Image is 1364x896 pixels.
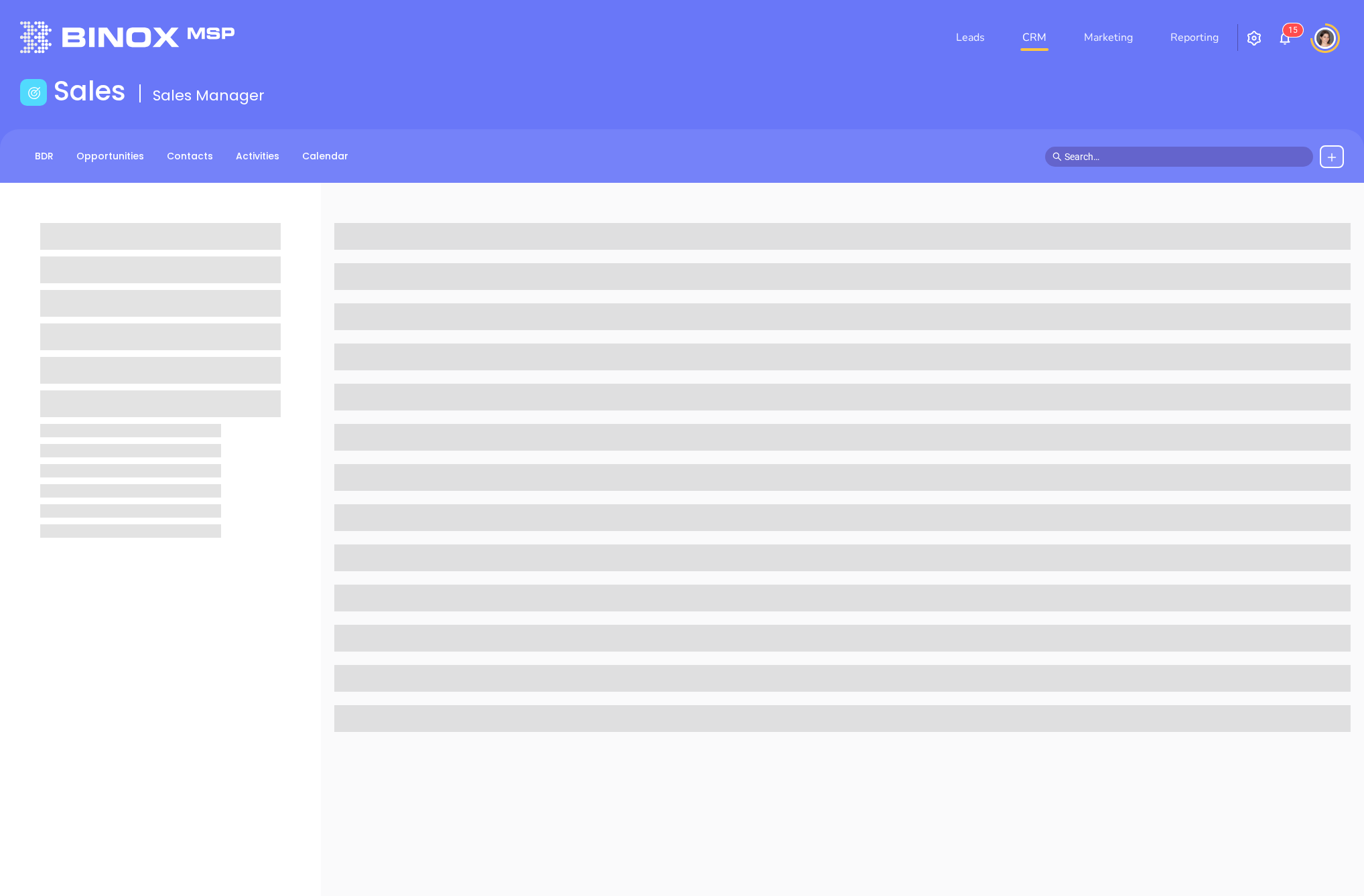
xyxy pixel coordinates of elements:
[1017,24,1052,51] a: CRM
[20,21,234,53] img: logo
[1277,30,1293,46] img: iconNotification
[951,24,990,51] a: Leads
[54,75,126,107] h1: Sales
[27,145,62,167] a: BDR
[1314,27,1336,49] img: user
[68,145,152,167] a: Opportunities
[1283,23,1303,37] sup: 15
[1293,25,1298,35] span: 5
[1052,152,1062,161] span: search
[1165,24,1224,51] a: Reporting
[294,145,356,167] a: Calendar
[1288,25,1293,35] span: 1
[1079,24,1138,51] a: Marketing
[228,145,287,167] a: Activities
[153,85,265,106] span: Sales Manager
[1246,30,1262,46] img: iconSetting
[1065,149,1306,164] input: Search…
[159,145,221,167] a: Contacts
